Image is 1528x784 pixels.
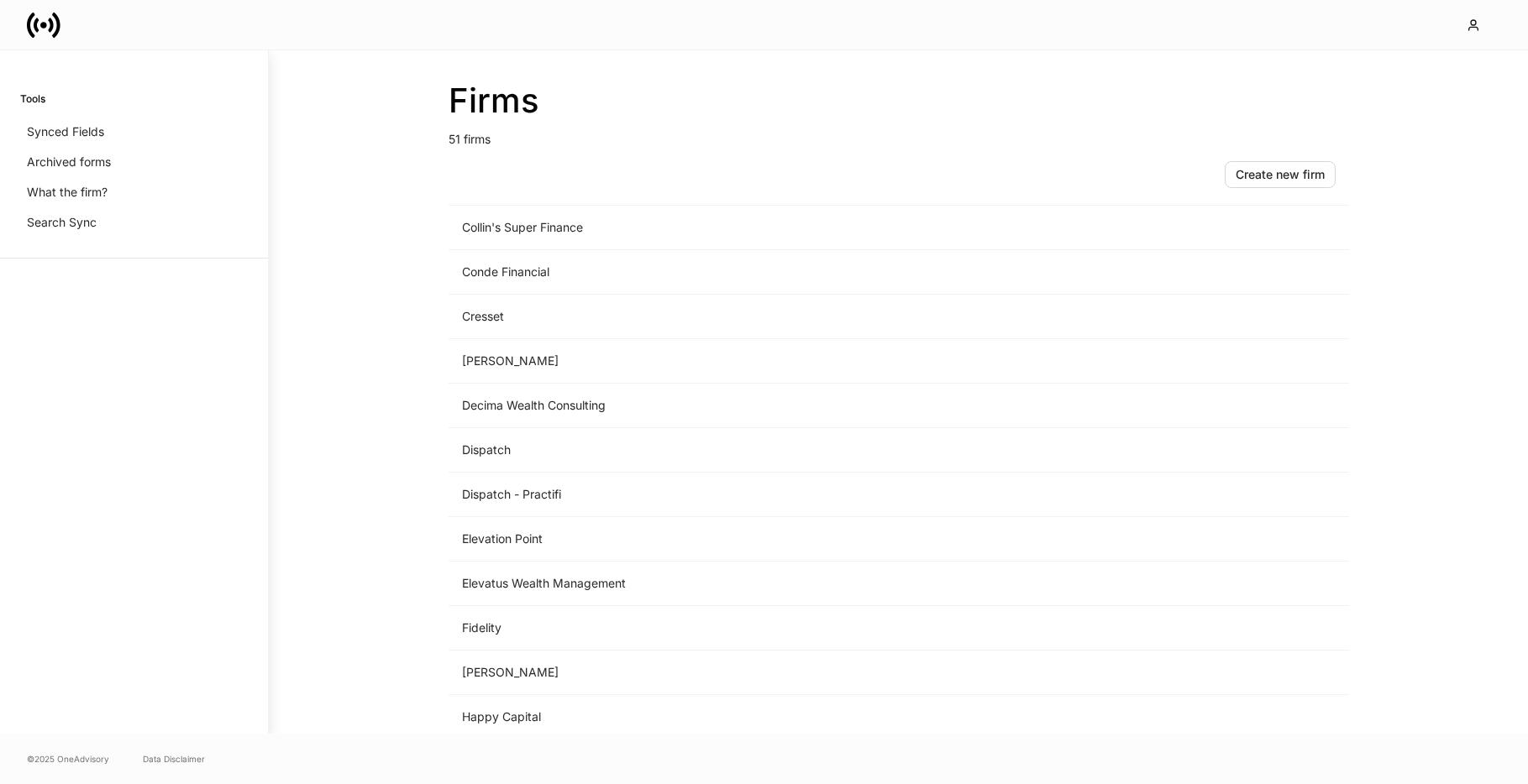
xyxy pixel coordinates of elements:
[27,154,111,170] p: Archived forms
[449,428,1070,473] td: Dispatch
[449,81,1349,121] h2: Firms
[449,206,1070,250] td: Collin's Super Finance
[20,91,45,107] h6: Tools
[27,123,104,140] p: Synced Fields
[449,562,1070,606] td: Elevatus Wealth Management
[20,147,248,177] a: Archived forms
[449,121,1349,148] p: 51 firms
[449,695,1070,740] td: Happy Capital
[449,339,1070,384] td: [PERSON_NAME]
[449,651,1070,695] td: [PERSON_NAME]
[20,207,248,238] a: Search Sync
[449,384,1070,428] td: Decima Wealth Consulting
[27,214,97,231] p: Search Sync
[27,184,108,201] p: What the firm?
[1225,161,1336,188] button: Create new firm
[20,177,248,207] a: What the firm?
[27,752,109,766] span: © 2025 OneAdvisory
[449,606,1070,651] td: Fidelity
[20,117,248,147] a: Synced Fields
[449,473,1070,517] td: Dispatch - Practifi
[449,250,1070,295] td: Conde Financial
[449,517,1070,562] td: Elevation Point
[143,752,205,766] a: Data Disclaimer
[1236,169,1325,180] div: Create new firm
[449,295,1070,339] td: Cresset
